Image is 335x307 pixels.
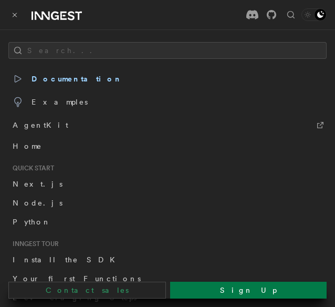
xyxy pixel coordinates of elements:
span: Next.js [13,180,62,188]
button: Search... [8,42,327,59]
a: Python [8,212,327,231]
a: Examples [8,90,327,114]
button: Toggle navigation [8,8,21,21]
a: Your first Functions [8,269,327,288]
a: Sign Up [170,282,327,299]
button: Toggle dark mode [301,8,327,21]
button: Find something... [285,8,297,21]
a: AgentKit [8,114,327,137]
span: Node.js [13,199,62,207]
span: Quick start [8,164,54,172]
span: Examples [13,95,88,109]
span: Inngest tour [8,240,59,248]
span: Documentation [13,71,122,86]
span: Home [13,141,42,151]
a: Install the SDK [8,250,327,269]
span: AgentKit [13,118,68,132]
span: Python [13,218,51,226]
a: Node.js [8,193,327,212]
span: Install the SDK [13,255,121,264]
a: Next.js [8,175,327,193]
a: Documentation [8,67,327,90]
a: Contact sales [8,282,166,299]
a: Home [8,137,327,156]
span: Your first Functions [13,274,141,283]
